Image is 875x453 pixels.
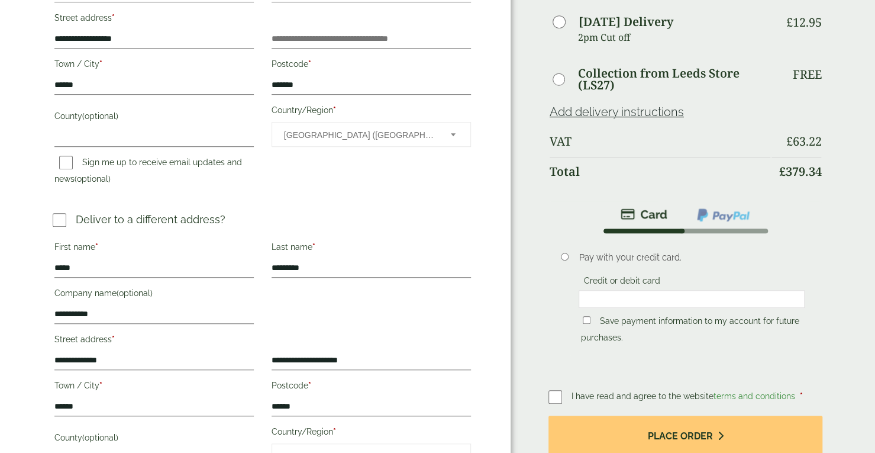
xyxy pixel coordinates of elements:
[272,239,471,259] label: Last name
[272,122,471,147] span: Country/Region
[272,423,471,444] label: Country/Region
[112,335,115,344] abbr: required
[99,381,102,390] abbr: required
[54,158,242,187] label: Sign me up to receive email updates and news
[75,174,111,184] span: (optional)
[312,242,315,252] abbr: required
[580,316,799,346] label: Save payment information to my account for future purchases.
[786,133,792,149] span: £
[54,331,254,351] label: Street address
[54,377,254,397] label: Town / City
[550,157,771,186] th: Total
[579,276,664,289] label: Credit or debit card
[272,56,471,76] label: Postcode
[99,59,102,69] abbr: required
[550,105,684,119] a: Add delivery instructions
[333,105,336,115] abbr: required
[579,251,804,264] p: Pay with your credit card.
[582,294,800,304] iframe: Secure card payment input frame
[786,14,792,30] span: £
[578,68,771,91] label: Collection from Leeds Store (LS27)
[54,56,254,76] label: Town / City
[54,108,254,128] label: County
[308,59,311,69] abbr: required
[82,433,118,442] span: (optional)
[792,68,821,82] p: Free
[800,391,803,401] abbr: required
[95,242,98,252] abbr: required
[272,377,471,397] label: Postcode
[76,211,225,227] p: Deliver to a different address?
[272,102,471,122] label: Country/Region
[579,16,673,28] label: [DATE] Delivery
[621,207,667,221] img: stripe.png
[572,391,797,401] span: I have read and agree to the website
[284,123,435,147] span: United Kingdom (UK)
[308,381,311,390] abbr: required
[786,14,821,30] bdi: 12.95
[713,391,795,401] a: terms and conditions
[117,288,153,298] span: (optional)
[779,163,821,179] bdi: 379.34
[54,285,254,305] label: Company name
[786,133,821,149] bdi: 63.22
[54,9,254,30] label: Street address
[82,111,118,121] span: (optional)
[550,127,771,156] th: VAT
[59,156,73,169] input: Sign me up to receive email updates and news(optional)
[54,429,254,449] label: County
[779,163,785,179] span: £
[696,207,751,223] img: ppcp-gateway.png
[333,427,336,436] abbr: required
[112,13,115,23] abbr: required
[54,239,254,259] label: First name
[578,28,771,46] p: 2pm Cut off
